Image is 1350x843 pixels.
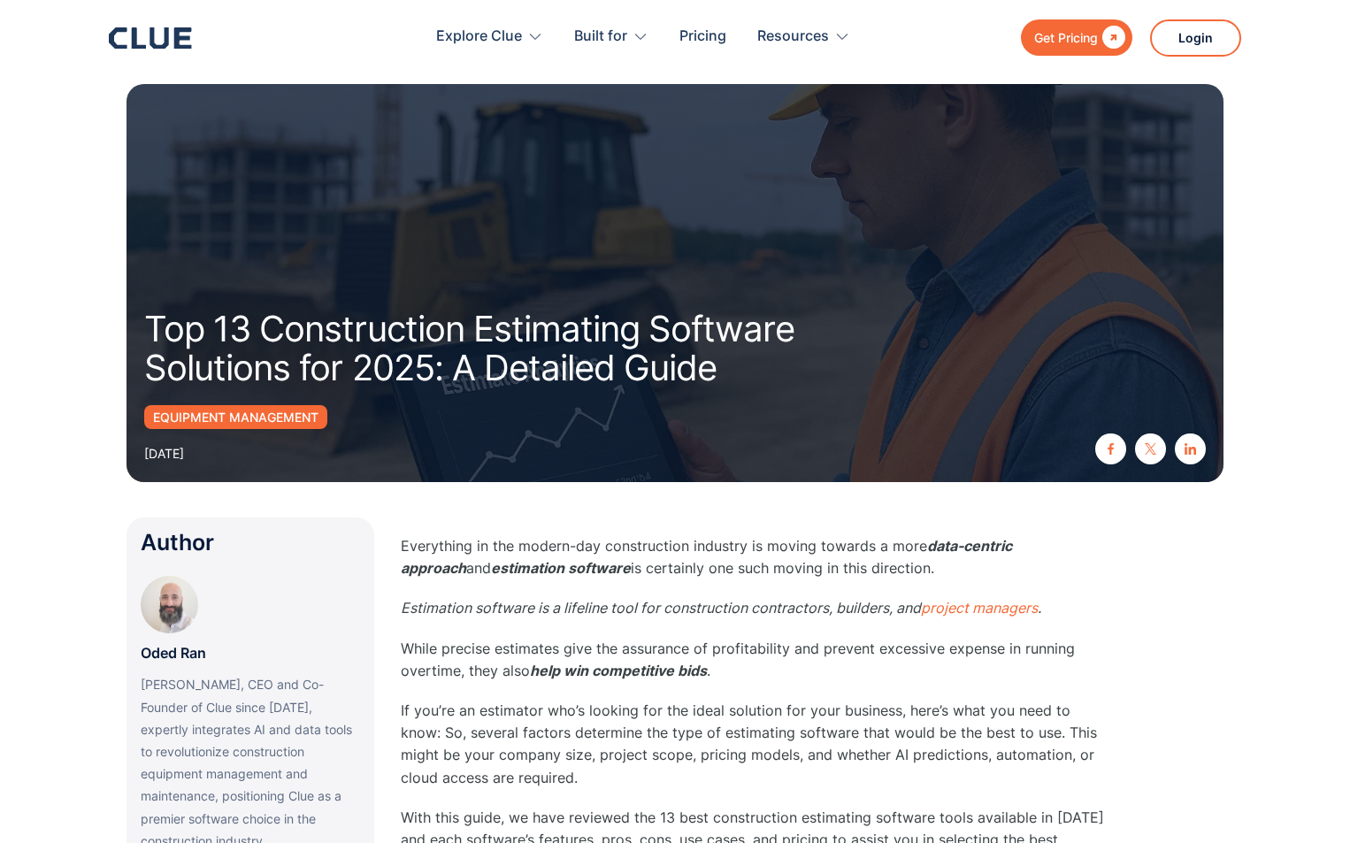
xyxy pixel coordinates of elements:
em: help win competitive bids [530,662,707,679]
h1: Top 13 Construction Estimating Software Solutions for 2025: A Detailed Guide [144,310,887,387]
p: Oded Ran [141,642,206,664]
img: linkedin icon [1185,443,1196,455]
div: Explore Clue [436,9,522,65]
a: Get Pricing [1021,19,1132,56]
div: Built for [574,9,627,65]
img: Oded Ran [141,576,198,633]
p: While precise estimates give the assurance of profitability and prevent excessive expense in runn... [401,638,1108,682]
p: If you’re an estimator who’s looking for the ideal solution for your business, here’s what you ne... [401,700,1108,789]
a: Login [1150,19,1241,57]
div: [DATE] [144,442,184,464]
div: Built for [574,9,648,65]
a: project managers [921,599,1038,617]
div: Resources [757,9,850,65]
div: Get Pricing [1034,27,1098,49]
div:  [1098,27,1125,49]
a: Equipment Management [144,405,327,429]
p: Everything in the modern-day construction industry is moving towards a more and is certainly one ... [401,535,1108,579]
em: estimation software [491,559,631,577]
img: twitter X icon [1145,443,1156,455]
em: Estimation software is a lifeline tool for construction contractors, builders, and [401,599,921,617]
div: Explore Clue [436,9,543,65]
em: . [1038,599,1041,617]
a: Pricing [679,9,726,65]
div: Author [141,532,360,554]
div: Resources [757,9,829,65]
img: facebook icon [1105,443,1116,455]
